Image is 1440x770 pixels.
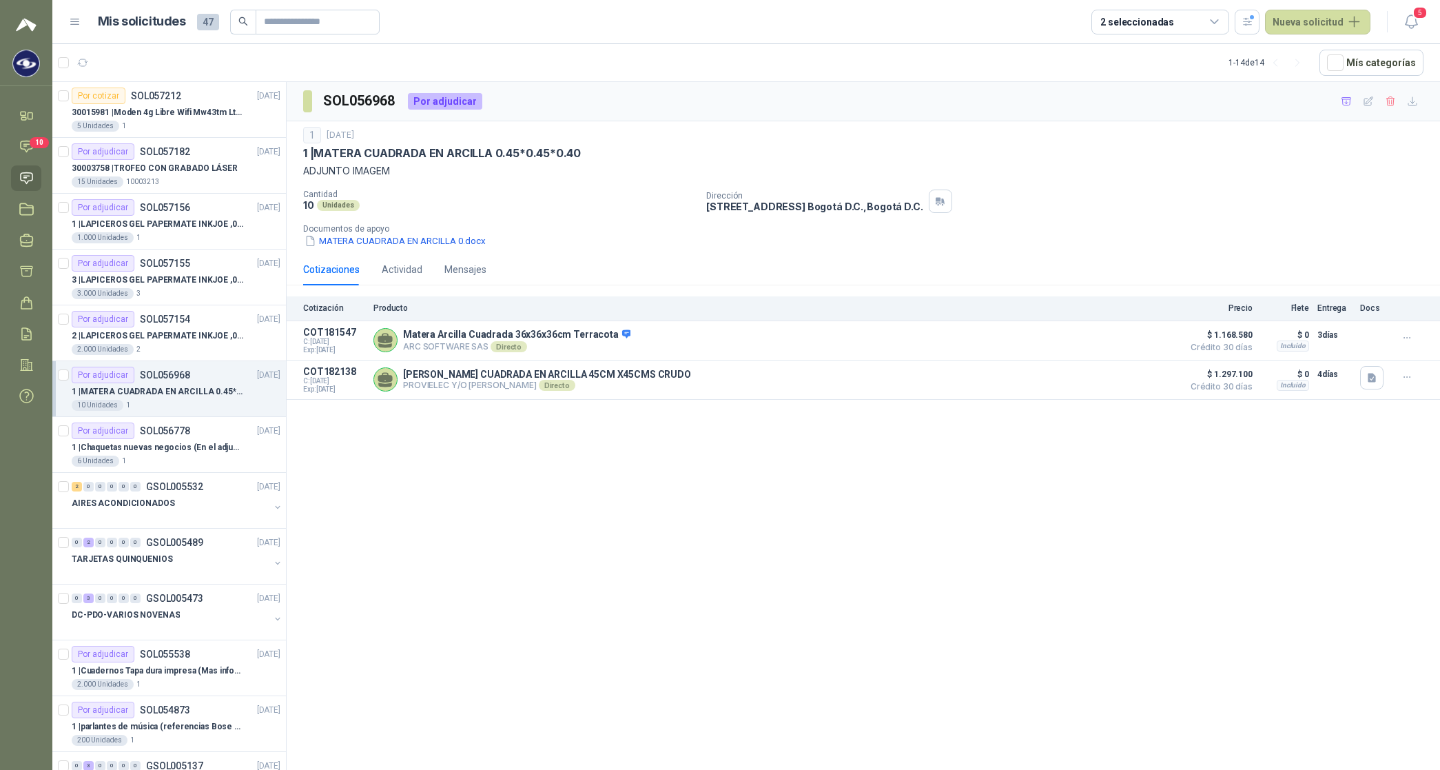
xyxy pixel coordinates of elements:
[119,538,129,547] div: 0
[52,138,286,194] a: Por adjudicarSOL057182[DATE] 30003758 |TROFEO CON GRABADO LÁSER15 Unidades10003213
[303,338,365,346] span: C: [DATE]
[72,176,123,188] div: 15 Unidades
[107,594,117,603] div: 0
[403,329,630,341] p: Matera Arcilla Cuadrada 36x36x36cm Terracota
[119,594,129,603] div: 0
[257,480,280,494] p: [DATE]
[1261,327,1309,343] p: $ 0
[1412,6,1428,19] span: 5
[1184,343,1253,352] span: Crédito 30 días
[140,705,190,715] p: SOL054873
[72,665,243,678] p: 1 | Cuadernos Tapa dura impresa (Mas informacion en el adjunto)
[16,17,37,33] img: Logo peakr
[52,194,286,250] a: Por adjudicarSOL057156[DATE] 1 |LAPICEROS GEL PAPERMATE INKJOE ,07 1 LOGO 1 TINTA1.000 Unidades1
[72,162,238,175] p: 30003758 | TROFEO CON GRABADO LÁSER
[72,679,134,690] div: 2.000 Unidades
[72,143,134,160] div: Por adjudicar
[130,594,141,603] div: 0
[303,146,581,161] p: 1 | MATERA CUADRADA EN ARCILLA 0.45*0.45*0.40
[122,121,126,132] p: 1
[72,255,134,272] div: Por adjudicar
[72,609,180,622] p: DC-PDO-VARIOS NOVENAS
[72,538,82,547] div: 0
[72,367,134,383] div: Por adjudicar
[72,497,175,510] p: AIRES ACONDICIONADOS
[107,482,117,492] div: 0
[303,303,365,313] p: Cotización
[197,14,219,30] span: 47
[327,129,354,142] p: [DATE]
[130,538,141,547] div: 0
[72,646,134,662] div: Por adjudicar
[403,369,691,380] p: [PERSON_NAME] CUADRADA EN ARCILLA 45CM X45CMS CRUDO
[403,380,691,391] p: PROVIELEC Y/O [PERSON_NAME]
[257,313,280,326] p: [DATE]
[98,12,186,32] h1: Mis solicitudes
[146,482,203,492] p: GSOL005532
[1317,366,1352,383] p: 4 días
[1277,341,1309,352] div: Incluido
[1317,303,1352,313] p: Entrega
[72,218,243,231] p: 1 | LAPICEROS GEL PAPERMATE INKJOE ,07 1 LOGO 1 TINTA
[257,704,280,717] p: [DATE]
[303,234,487,248] button: MATERA CUADRADA EN ARCILLA 0.docx
[140,203,190,212] p: SOL057156
[444,262,486,277] div: Mensajes
[83,482,94,492] div: 0
[303,127,321,143] div: 1
[72,88,125,104] div: Por cotizar
[72,121,119,132] div: 5 Unidades
[1184,303,1253,313] p: Precio
[52,250,286,305] a: Por adjudicarSOL057155[DATE] 3 |LAPICEROS GEL PAPERMATE INKJOE ,07 1 LOGO 1 TINTA3.000 Unidades3
[72,590,283,634] a: 0 3 0 0 0 0 GSOL005473[DATE] DC-PDO-VARIOS NOVENAS
[257,90,280,103] p: [DATE]
[72,594,82,603] div: 0
[1184,383,1253,391] span: Crédito 30 días
[72,330,243,343] p: 2 | LAPICEROS GEL PAPERMATE INKJOE ,07 1 LOGO 1 TINTA
[72,385,243,398] p: 1 | MATERA CUADRADA EN ARCILLA 0.45*0.45*0.40
[140,314,190,324] p: SOL057154
[72,534,283,578] a: 0 2 0 0 0 0 GSOL005489[DATE] TARJETAS QUINQUENIOS
[72,311,134,327] div: Por adjudicar
[1261,303,1309,313] p: Flete
[136,232,141,243] p: 1
[303,377,365,385] span: C: [DATE]
[257,536,280,549] p: [DATE]
[95,482,105,492] div: 0
[136,288,141,299] p: 3
[1360,303,1388,313] p: Docs
[140,426,190,436] p: SOL056778
[303,190,695,199] p: Cantidad
[13,50,39,77] img: Company Logo
[403,341,630,352] p: ARC SOFTWARE SAS
[257,425,280,438] p: [DATE]
[1317,327,1352,343] p: 3 días
[72,199,134,216] div: Por adjudicar
[373,303,1175,313] p: Producto
[72,702,134,718] div: Por adjudicar
[11,134,41,159] a: 10
[1277,380,1309,391] div: Incluido
[83,538,94,547] div: 2
[52,305,286,361] a: Por adjudicarSOL057154[DATE] 2 |LAPICEROS GEL PAPERMATE INKJOE ,07 1 LOGO 1 TINTA2.000 Unidades2
[72,482,82,492] div: 2
[72,735,127,746] div: 200 Unidades
[238,17,248,26] span: search
[140,147,190,156] p: SOL057182
[303,385,365,394] span: Exp: [DATE]
[52,640,286,696] a: Por adjudicarSOL055538[DATE] 1 |Cuadernos Tapa dura impresa (Mas informacion en el adjunto)2.000 ...
[257,257,280,270] p: [DATE]
[130,735,134,746] p: 1
[257,145,280,159] p: [DATE]
[52,417,286,473] a: Por adjudicarSOL056778[DATE] 1 |Chaquetas nuevas negocios (En el adjunto mas informacion)6 Unidades1
[408,93,482,110] div: Por adjudicar
[303,366,365,377] p: COT182138
[140,649,190,659] p: SOL055538
[95,594,105,603] div: 0
[130,482,141,492] div: 0
[72,441,243,454] p: 1 | Chaquetas nuevas negocios (En el adjunto mas informacion)
[72,423,134,439] div: Por adjudicar
[72,274,243,287] p: 3 | LAPICEROS GEL PAPERMATE INKJOE ,07 1 LOGO 1 TINTA
[72,106,243,119] p: 30015981 | Moden 4g Libre Wifi Mw43tm Lte Router Móvil Internet 5ghz ALCATEL DESBLOQUEADO
[257,201,280,214] p: [DATE]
